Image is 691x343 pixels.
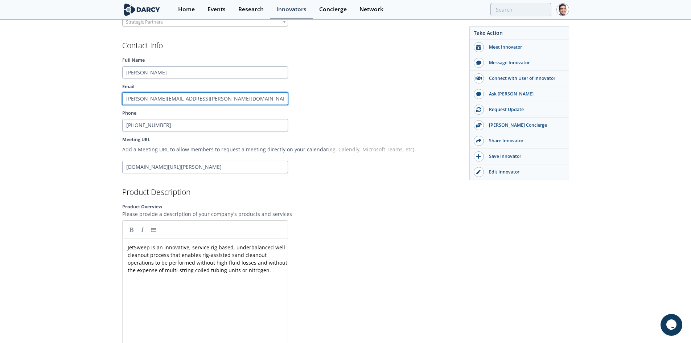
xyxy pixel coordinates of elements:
[484,169,565,175] div: Edit Innovator
[470,164,569,180] a: Edit Innovator
[470,29,569,40] div: Take Action
[122,210,459,218] p: Please provide a description of your company's products and services
[122,83,459,90] label: Email
[484,122,565,128] div: [PERSON_NAME] Concierge
[276,7,307,12] div: Innovators
[178,7,195,12] div: Home
[128,244,289,274] span: JetSweep is an innovative, service rig based, underbalanced well cleanout process that enables ri...
[207,7,226,12] div: Events
[556,3,569,16] img: Profile
[490,3,551,16] input: Advanced Search
[122,204,459,210] label: Product Overview
[137,224,148,235] a: Italic (Ctrl-I)
[484,138,565,144] div: Share Innovator
[122,110,459,117] label: Phone
[122,57,459,64] label: Full Name
[122,136,150,143] label: Meeting URL
[359,7,383,12] div: Network
[661,314,684,336] iframe: chat widget
[470,149,569,164] button: Save Innovator
[122,119,288,131] input: Phone
[238,7,264,12] div: Research
[148,224,159,235] a: Generic List (Ctrl-L)
[484,153,565,160] div: Save Innovator
[122,146,459,153] p: Add a Meeting URL to allow members to request a meeting directly on your calendar .
[328,146,414,153] span: (eg. Calendly, Microsoft Teams, etc)
[122,42,459,49] h2: Contact Info
[122,188,459,196] h2: Product Description
[484,75,565,82] div: Connect with User of Innovator
[484,106,565,113] div: Request Update
[484,60,565,66] div: Message Innovator
[122,66,288,79] input: Full Name
[122,3,162,16] img: logo-wide.svg
[484,91,565,97] div: Ask [PERSON_NAME]
[122,93,288,105] input: Email
[484,44,565,50] div: Meet Innovator
[122,161,288,173] input: Meeting URL
[123,18,178,26] input: Strategic Partners
[126,224,137,235] a: Bold (Ctrl-B)
[319,7,347,12] div: Concierge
